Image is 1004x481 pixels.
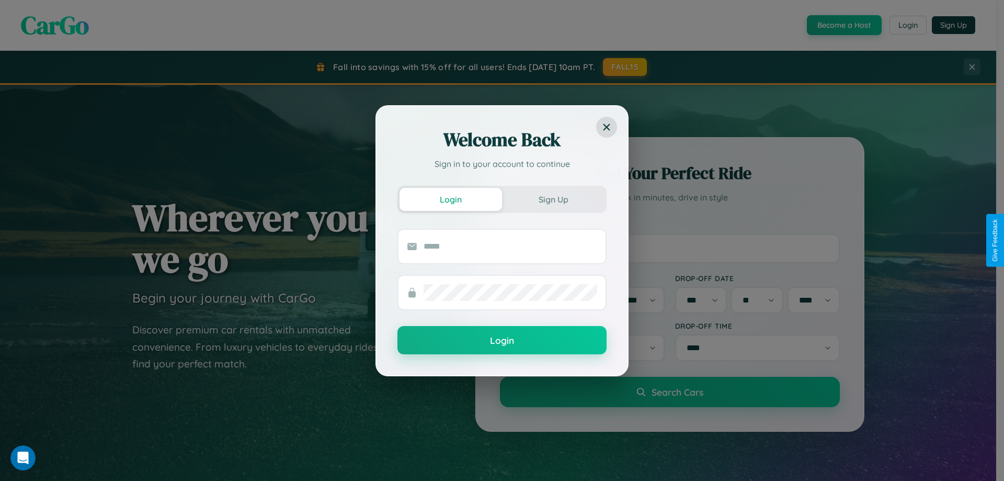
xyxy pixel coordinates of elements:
[397,326,607,354] button: Login
[502,188,604,211] button: Sign Up
[400,188,502,211] button: Login
[991,219,999,262] div: Give Feedback
[10,445,36,471] iframe: Intercom live chat
[397,127,607,152] h2: Welcome Back
[397,158,607,170] p: Sign in to your account to continue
